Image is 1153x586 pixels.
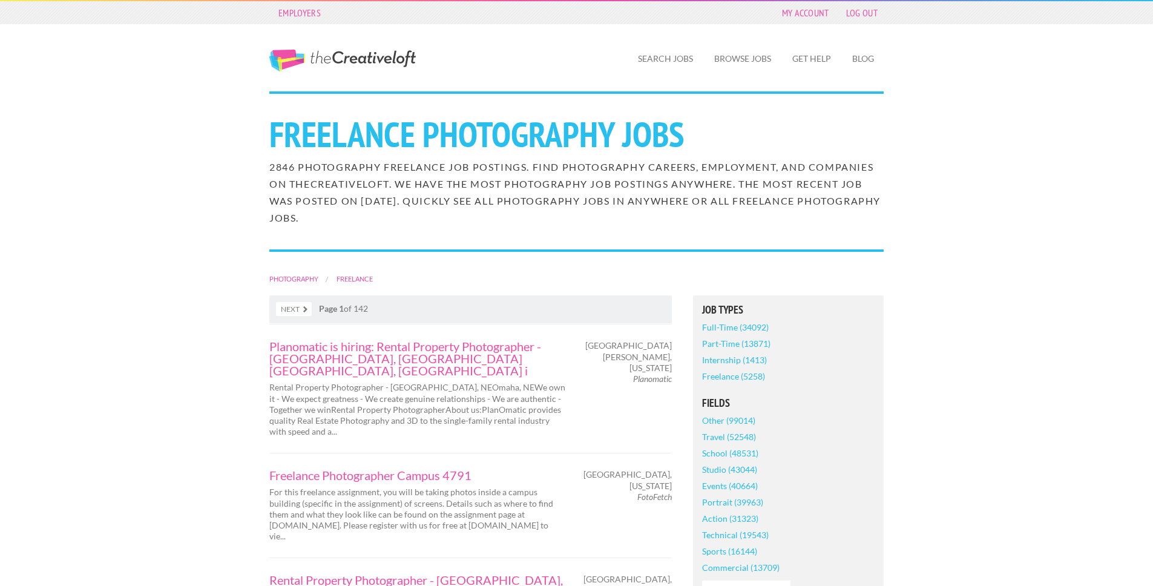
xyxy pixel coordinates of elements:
[702,412,755,429] a: Other (99014)
[702,368,765,384] a: Freelance (5258)
[269,469,566,481] a: Freelance Photographer Campus 4791
[337,275,373,283] a: Freelance
[702,559,780,576] a: Commercial (13709)
[840,4,884,21] a: Log Out
[628,45,703,73] a: Search Jobs
[272,4,327,21] a: Employers
[776,4,835,21] a: My Account
[702,335,770,352] a: Part-Time (13871)
[783,45,841,73] a: Get Help
[705,45,781,73] a: Browse Jobs
[269,275,318,283] a: Photography
[633,374,672,384] em: Planomatic
[702,543,757,559] a: Sports (16144)
[702,319,769,335] a: Full-Time (34092)
[702,445,758,461] a: School (48531)
[843,45,884,73] a: Blog
[702,429,756,445] a: Travel (52548)
[702,527,769,543] a: Technical (19543)
[637,492,672,502] em: FotoFetch
[583,469,672,491] span: [GEOGRAPHIC_DATA], [US_STATE]
[269,340,566,377] a: Planomatic is hiring: Rental Property Photographer - [GEOGRAPHIC_DATA], [GEOGRAPHIC_DATA] [GEOGRA...
[269,487,566,542] p: For this freelance assignment, you will be taking photos inside a campus building (specific in th...
[702,494,763,510] a: Portrait (39963)
[269,50,416,71] a: The Creative Loft
[702,305,875,315] h5: Job Types
[276,302,312,316] a: Next
[269,382,566,437] p: Rental Property Photographer - [GEOGRAPHIC_DATA], NEOmaha, NEWe own it - We expect greatness - We...
[319,303,344,314] strong: Page 1
[702,461,757,478] a: Studio (43044)
[702,398,875,409] h5: Fields
[269,159,884,226] h2: 2846 Photography Freelance job postings. Find Photography careers, employment, and companies on t...
[702,478,758,494] a: Events (40664)
[702,352,767,368] a: Internship (1413)
[702,510,758,527] a: Action (31323)
[269,117,884,152] h1: Freelance Photography Jobs
[585,340,672,374] span: [GEOGRAPHIC_DATA][PERSON_NAME], [US_STATE]
[269,295,672,323] nav: of 142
